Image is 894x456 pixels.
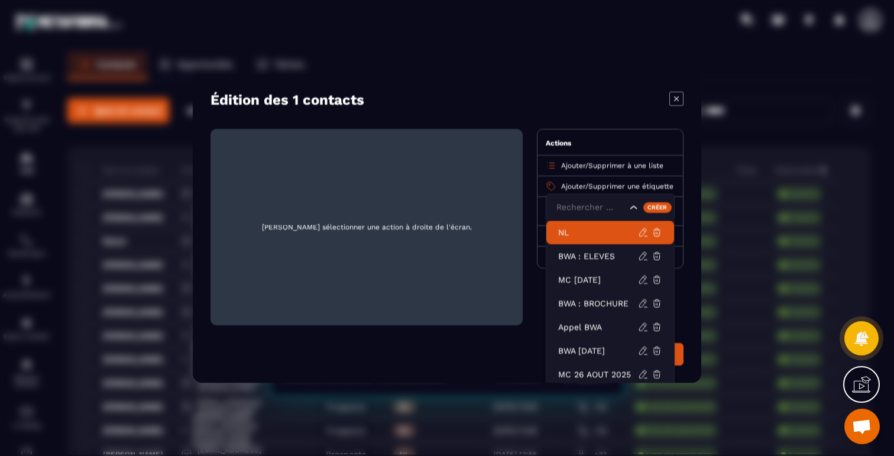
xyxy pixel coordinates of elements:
[561,161,585,169] span: Ajouter
[546,193,675,221] div: Search for option
[558,321,638,332] p: Appel BWA
[844,409,880,444] div: Ouvrir le chat
[558,273,638,285] p: MC 22 SEPT 2025
[561,181,673,190] p: /
[588,161,663,169] span: Supprimer à une liste
[558,368,638,380] p: MC 26 AOUT 2025
[643,202,672,212] div: Créer
[558,344,638,356] p: BWA NOV 2025
[558,226,638,238] p: NL
[210,91,364,108] h4: Édition des 1 contacts
[558,250,638,261] p: BWA : ELEVES
[220,138,513,315] span: [PERSON_NAME] sélectionner une action à droite de l'écran.
[546,138,571,147] span: Actions
[588,182,673,190] span: Supprimer une étiquette
[553,200,627,214] input: Search for option
[558,297,638,309] p: BWA : BROCHURE
[561,160,663,170] p: /
[561,182,585,190] span: Ajouter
